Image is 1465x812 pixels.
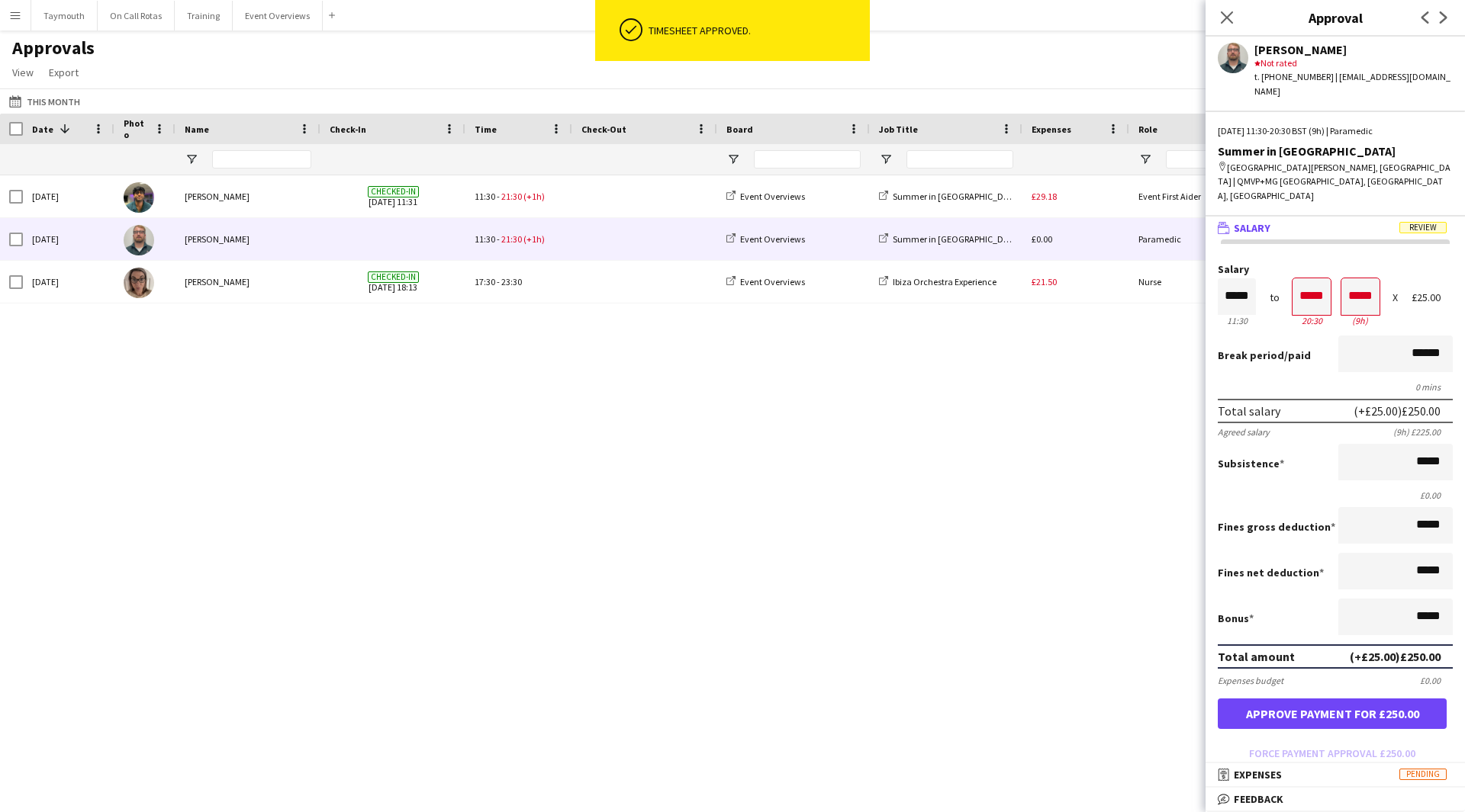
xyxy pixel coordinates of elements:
[475,233,495,245] span: 11:30
[1218,348,1311,362] label: /paid
[43,63,85,82] a: Export
[1254,43,1453,56] div: [PERSON_NAME]
[1218,161,1453,203] div: [GEOGRAPHIC_DATA][PERSON_NAME], [GEOGRAPHIC_DATA] | QMVP+MG [GEOGRAPHIC_DATA], [GEOGRAPHIC_DATA],...
[879,191,1022,202] a: Summer in [GEOGRAPHIC_DATA]
[1399,222,1447,233] span: Review
[497,233,500,245] span: -
[1399,769,1447,780] span: Pending
[1206,763,1465,786] mat-expansion-panel-header: ExpensesPending
[501,191,522,202] span: 21:30
[175,1,233,30] button: Training
[1412,292,1453,303] div: £25.00
[31,1,98,30] button: Taymouth
[330,261,456,303] span: [DATE] 18:13
[726,152,740,166] button: Open Filter Menu
[1032,276,1057,287] span: £21.50
[501,276,522,287] span: 23:30
[581,124,626,135] span: Check-Out
[1218,426,1270,438] div: Agreed salary
[185,124,209,135] span: Name
[1354,403,1441,419] div: (+£25.00) £250.00
[879,152,893,166] button: Open Filter Menu
[23,175,114,217] div: [DATE]
[1254,56,1453,70] div: Not rated
[475,124,497,135] span: Time
[98,1,175,30] button: On Call Rotas
[1393,426,1453,438] div: (9h) £225.00
[1218,315,1256,326] div: 11:30
[1218,649,1295,664] div: Total amount
[726,191,805,202] a: Event Overviews
[1420,675,1453,686] div: £0.00
[1218,520,1335,534] label: Fines gross deduction
[1350,649,1441,664] div: (+£25.00) £250.00
[1129,261,1282,303] div: Nurse
[475,191,495,202] span: 11:30
[893,191,1022,202] span: Summer in [GEOGRAPHIC_DATA]
[1032,191,1057,202] span: £29.18
[175,218,320,260] div: [PERSON_NAME]
[726,276,805,287] a: Event Overviews
[523,191,545,202] span: (+1h)
[1393,292,1398,303] div: X
[23,218,114,260] div: [DATE]
[1218,124,1453,138] div: [DATE] 11:30-20:30 BST (9h) | Paramedic
[1218,403,1280,419] div: Total salary
[879,276,997,287] a: Ibiza Orchestra Experience
[330,124,366,135] span: Check-In
[649,24,864,37] div: Timesheet approved.
[1218,264,1453,275] label: Salary
[1129,218,1282,260] div: Paramedic
[893,276,997,287] span: Ibiza Orchestra Experience
[1218,698,1447,729] button: Approve payment for £250.00
[497,191,500,202] span: -
[32,124,53,135] span: Date
[124,182,154,213] img: Saketh Jampana
[1218,611,1254,625] label: Bonus
[175,175,320,217] div: [PERSON_NAME]
[1218,489,1453,501] div: £0.00
[475,276,495,287] span: 17:30
[212,150,311,168] input: Name Filter Input
[1234,221,1270,235] span: Salary
[501,233,522,245] span: 21:30
[879,233,1022,245] a: Summer in [GEOGRAPHIC_DATA]
[124,225,154,255] img: Toby Barber
[1032,233,1052,245] span: £0.00
[1218,144,1453,158] div: Summer in [GEOGRAPHIC_DATA]
[1341,315,1380,326] div: 9h
[1254,70,1453,98] div: t. [PHONE_NUMBER] | [EMAIL_ADDRESS][DOMAIN_NAME]
[1234,768,1282,782] span: Expenses
[1293,315,1331,326] div: 20:30
[1218,675,1283,686] div: Expenses budget
[754,150,861,168] input: Board Filter Input
[1270,292,1280,303] div: to
[124,268,154,298] img: Nicola Jamieson
[49,66,79,79] span: Export
[1138,152,1152,166] button: Open Filter Menu
[1218,566,1324,579] label: Fines net deduction
[1218,348,1284,362] span: Break period
[1032,124,1071,135] span: Expenses
[1138,124,1158,135] span: Role
[185,152,198,166] button: Open Filter Menu
[1206,217,1465,239] mat-expansion-panel-header: SalaryReview
[368,186,419,197] span: Checked-in
[1218,457,1284,470] label: Subsistence
[330,175,456,217] span: [DATE] 11:31
[740,276,805,287] span: Event Overviews
[906,150,1013,168] input: Job Title Filter Input
[726,233,805,245] a: Event Overviews
[1206,8,1465,27] h3: Approval
[523,233,545,245] span: (+1h)
[740,233,805,245] span: Event Overviews
[1206,788,1465,810] mat-expansion-panel-header: Feedback
[1166,150,1273,168] input: Role Filter Input
[12,66,34,79] span: View
[1234,792,1283,806] span: Feedback
[175,261,320,303] div: [PERSON_NAME]
[124,117,148,140] span: Photo
[893,233,1022,245] span: Summer in [GEOGRAPHIC_DATA]
[6,63,40,82] a: View
[497,276,500,287] span: -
